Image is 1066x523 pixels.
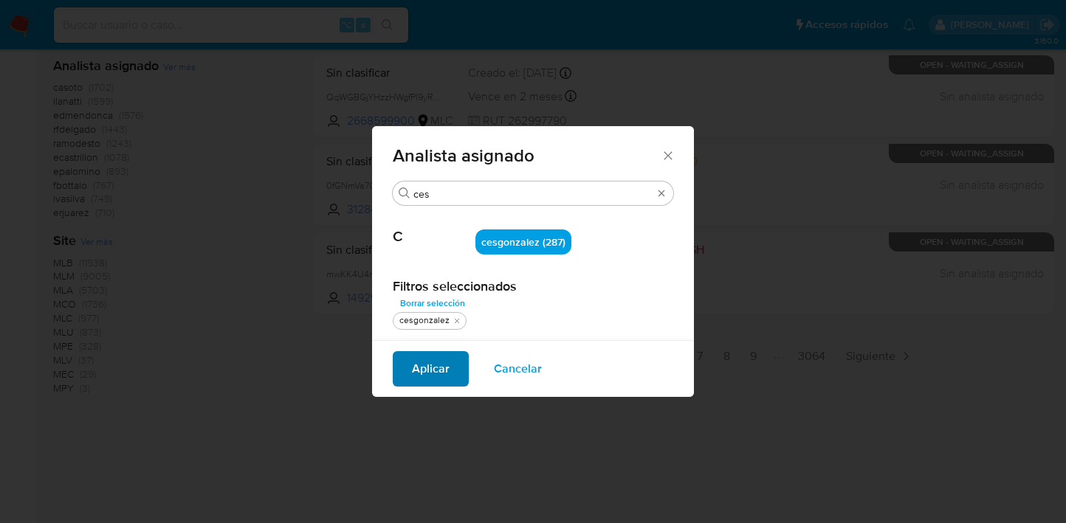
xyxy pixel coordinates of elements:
button: Buscar [399,187,410,199]
span: Cancelar [494,353,542,385]
h2: Filtros seleccionados [393,278,673,294]
button: Cerrar [661,148,674,162]
button: quitar cesgonzalez [451,315,463,327]
div: cesgonzalez (287) [475,229,571,254]
span: cesgonzalez (287) [481,235,565,249]
span: Aplicar [412,353,450,385]
div: cesgonzalez [396,314,453,327]
span: Borrar selección [400,296,465,311]
span: C [393,206,475,246]
span: Analista asignado [393,147,661,164]
button: Cancelar [475,351,561,387]
input: Buscar filtro [413,187,653,201]
button: Borrar [656,187,667,199]
button: Aplicar [393,351,469,387]
button: Borrar selección [393,294,472,312]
